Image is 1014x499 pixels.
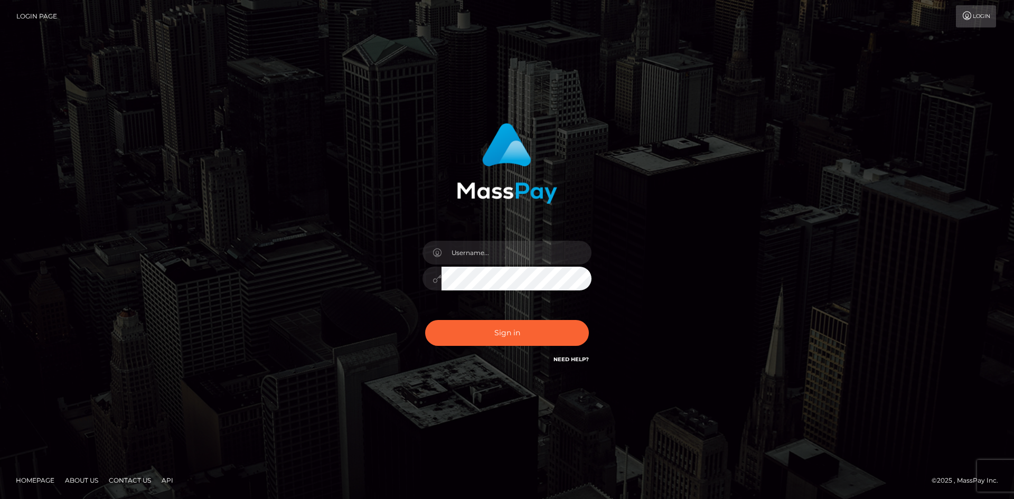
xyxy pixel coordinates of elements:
button: Sign in [425,320,589,346]
a: Need Help? [553,356,589,363]
a: Homepage [12,472,59,488]
a: Contact Us [105,472,155,488]
a: API [157,472,177,488]
input: Username... [442,241,591,265]
a: Login Page [16,5,57,27]
div: © 2025 , MassPay Inc. [932,475,1006,486]
a: About Us [61,472,102,488]
img: MassPay Login [457,123,557,204]
a: Login [956,5,996,27]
